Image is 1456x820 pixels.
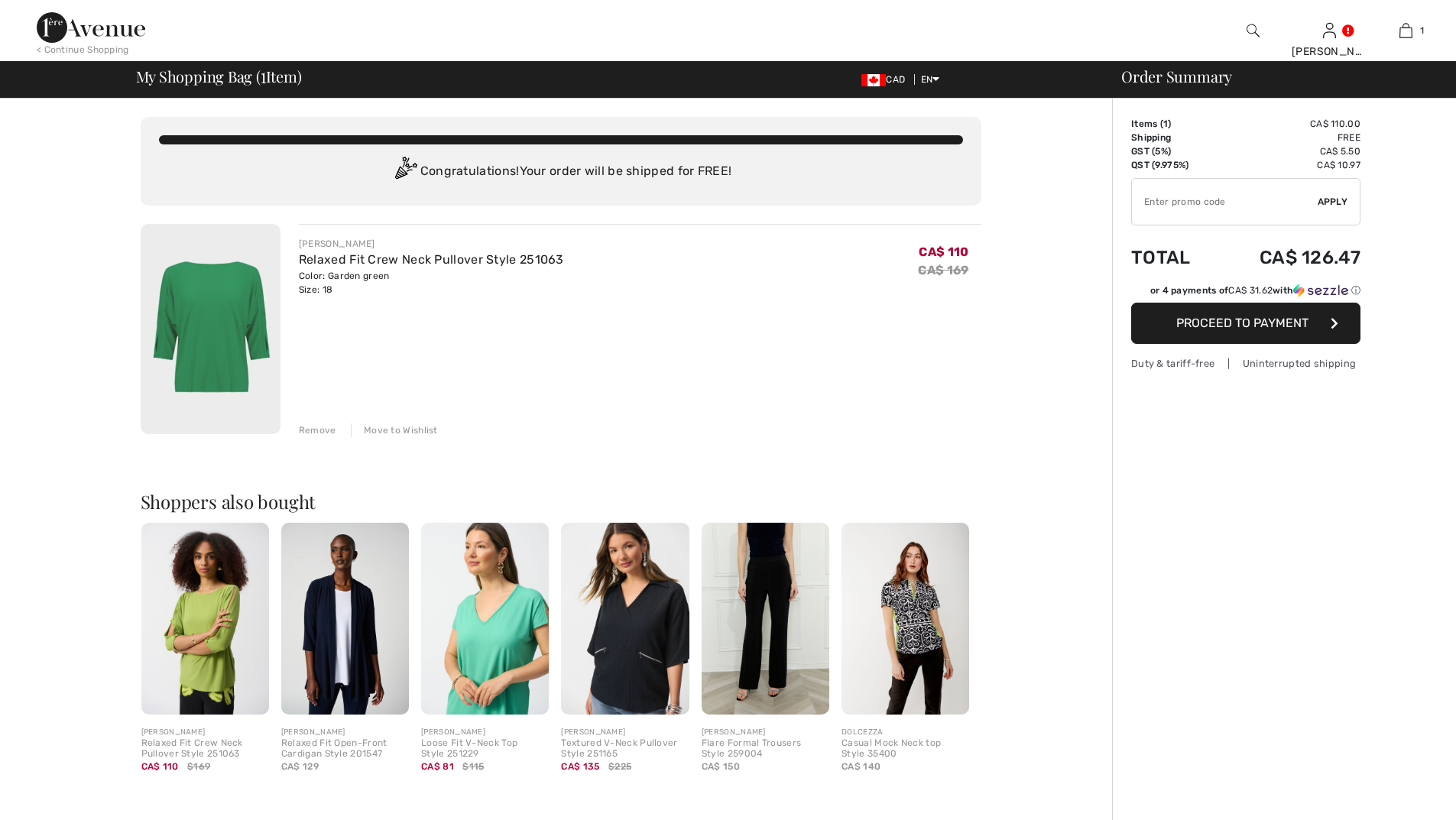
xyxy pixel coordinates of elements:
span: CA$ 135 [561,761,599,772]
td: Total [1131,232,1216,284]
div: Relaxed Fit Open-Front Cardigan Style 201547 [281,738,409,760]
td: GST (5%) [1131,144,1216,158]
a: Sign In [1323,23,1336,37]
span: Proceed to Payment [1176,316,1308,330]
div: [PERSON_NAME] [561,727,689,738]
div: Casual Mock Neck top Style 35400 [841,738,969,760]
span: $169 [187,760,210,773]
div: [PERSON_NAME] [702,727,829,738]
td: QST (9.975%) [1131,158,1216,172]
img: Casual Mock Neck top Style 35400 [841,523,969,715]
h2: Shoppers also bought [141,492,981,510]
button: Proceed to Payment [1131,303,1360,344]
span: 1 [1163,118,1168,129]
td: Shipping [1131,131,1216,144]
span: 1 [261,65,266,85]
span: CA$ 81 [421,761,454,772]
a: Relaxed Fit Crew Neck Pullover Style 251063 [299,252,564,267]
a: 1 [1368,21,1443,40]
td: Items ( ) [1131,117,1216,131]
div: or 4 payments ofCA$ 31.62withSezzle Click to learn more about Sezzle [1131,284,1360,303]
span: CA$ 31.62 [1228,285,1273,296]
span: $115 [462,760,484,773]
td: CA$ 126.47 [1216,232,1360,284]
img: Relaxed Fit Crew Neck Pullover Style 251063 [141,523,269,715]
div: [PERSON_NAME] [141,727,269,738]
input: Promo code [1132,179,1318,225]
img: Sezzle [1293,284,1348,297]
span: My Shopping Bag ( Item) [136,69,302,84]
td: CA$ 110.00 [1216,117,1360,131]
img: Relaxed Fit Crew Neck Pullover Style 251063 [141,224,280,434]
span: 1 [1420,24,1424,37]
td: CA$ 5.50 [1216,144,1360,158]
img: Canadian Dollar [861,74,886,86]
span: CA$ 110 [919,245,968,259]
span: CA$ 150 [702,761,740,772]
div: Congratulations! Your order will be shipped for FREE! [159,157,963,187]
div: Order Summary [1103,69,1447,84]
img: My Info [1323,21,1336,40]
img: Flare Formal Trousers Style 259004 [702,523,829,715]
span: EN [921,74,940,85]
img: My Bag [1399,21,1412,40]
img: Textured V-Neck Pullover Style 251165 [561,523,689,715]
div: Flare Formal Trousers Style 259004 [702,738,829,760]
div: or 4 payments of with [1150,284,1360,297]
span: CAD [861,74,911,85]
div: < Continue Shopping [37,43,129,57]
img: Relaxed Fit Open-Front Cardigan Style 201547 [281,523,409,715]
span: $225 [608,760,631,773]
td: CA$ 10.97 [1216,158,1360,172]
span: CA$ 129 [281,761,319,772]
span: Apply [1318,195,1348,209]
div: [PERSON_NAME] [281,727,409,738]
div: [PERSON_NAME] [299,237,564,251]
img: 1ère Avenue [37,12,145,43]
div: Loose Fit V-Neck Top Style 251229 [421,738,549,760]
div: [PERSON_NAME] [1292,44,1367,60]
s: CA$ 169 [918,263,968,277]
img: Congratulation2.svg [390,157,420,187]
div: Relaxed Fit Crew Neck Pullover Style 251063 [141,738,269,760]
div: DOLCEZZA [841,727,969,738]
img: search the website [1247,21,1260,40]
div: [PERSON_NAME] [421,727,549,738]
div: Move to Wishlist [351,423,438,437]
div: Remove [299,423,336,437]
div: Duty & tariff-free | Uninterrupted shipping [1131,356,1360,371]
span: CA$ 140 [841,761,880,772]
span: CA$ 110 [141,761,179,772]
td: Free [1216,131,1360,144]
div: Textured V-Neck Pullover Style 251165 [561,738,689,760]
img: Loose Fit V-Neck Top Style 251229 [421,523,549,715]
div: Color: Garden green Size: 18 [299,269,564,297]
